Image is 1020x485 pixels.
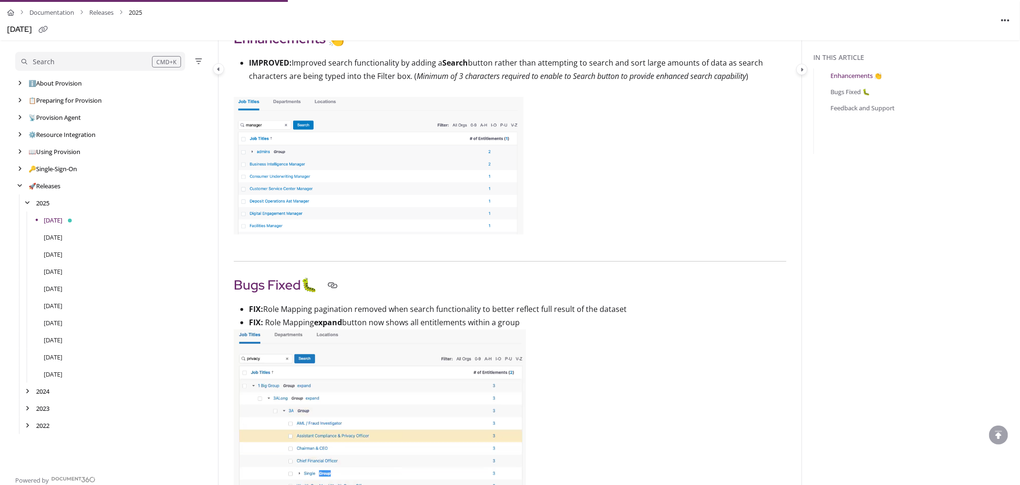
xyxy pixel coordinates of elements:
[15,79,25,88] div: arrow
[15,147,25,156] div: arrow
[15,475,49,485] span: Powered by
[249,317,263,328] strong: FIX:
[33,57,55,67] div: Search
[830,103,895,113] a: Feedback and Support
[325,278,340,293] button: Copy link to Bugs Fixed 🐛
[44,284,62,293] a: June 2025
[417,71,746,81] em: Minimum of 3 characters required to enable to Search button to provide enhanced search capability
[152,56,181,68] div: CMD+K
[36,22,51,38] button: Copy link of
[249,316,786,330] p: Role Mapping button now shows all entitlements within a group
[44,250,62,259] a: August 2025
[29,181,60,191] a: Releases
[15,474,95,485] a: Powered by Document360 - opens in a new tab
[15,113,25,122] div: arrow
[15,130,25,139] div: arrow
[29,113,36,122] span: 📡
[129,6,142,19] span: 2025
[234,275,786,295] h2: Bugs Fixed
[249,58,292,68] strong: IMPROVED:
[301,276,317,294] strong: 🐛
[15,96,25,105] div: arrow
[29,96,36,105] span: 📋
[29,147,80,156] a: Using Provision
[44,369,62,379] a: January 2025
[7,23,32,37] div: [DATE]
[23,404,32,413] div: arrow
[998,12,1013,28] button: Article more options
[15,52,185,71] button: Search
[249,58,763,82] span: Improved search functionality by adding a button rather than attempting to search and sort large ...
[213,63,224,75] button: Category toggle
[29,164,77,174] a: Single-Sign-On
[442,58,468,68] strong: Search
[7,6,14,19] a: Home
[830,87,870,97] a: Bugs Fixed 🐛
[989,426,1008,445] div: scroll to top
[830,71,882,80] a: Enhancements 👏
[234,29,345,48] strong: Enhancements 👏
[29,113,81,122] a: Provision Agent
[29,6,74,19] a: Documentation
[36,198,49,208] a: 2025
[44,352,62,362] a: February 2025
[44,318,62,328] a: April 2025
[44,267,62,276] a: July 2025
[15,182,25,191] div: arrow
[23,199,32,208] div: arrow
[44,301,62,310] a: May 2025
[51,477,95,483] img: Document360
[29,78,82,88] a: About Provision
[29,96,102,105] a: Preparing for Provision
[813,52,1016,63] div: In this article
[29,130,36,139] span: ⚙️
[36,421,49,430] a: 2022
[249,304,263,314] strong: FIX:
[36,404,49,413] a: 2023
[89,6,114,19] a: Releases
[23,387,32,396] div: arrow
[29,165,36,173] span: 🔑
[263,304,627,314] span: Role Mapping pagination removed when search functionality to better reflect full result of the da...
[44,215,62,225] a: October 2025
[44,335,62,345] a: March 2025
[29,79,36,87] span: ℹ️
[193,56,204,67] button: Filter
[29,147,36,156] span: 📖
[23,421,32,430] div: arrow
[36,387,49,396] a: 2024
[796,64,808,75] button: Category toggle
[44,233,62,242] a: September 2025
[29,182,36,190] span: 🚀
[29,130,95,139] a: Resource Integration
[314,317,342,328] strong: expand
[15,165,25,174] div: arrow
